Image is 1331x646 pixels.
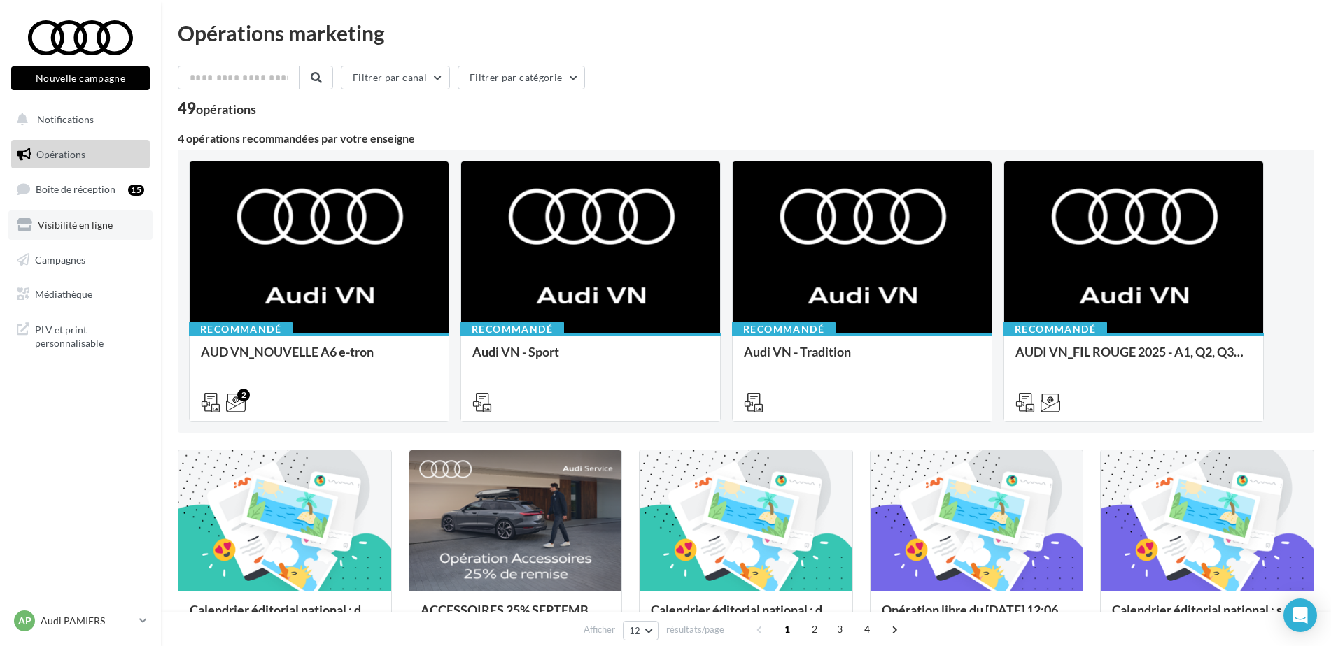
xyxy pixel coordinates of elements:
span: 3 [829,618,851,640]
span: Médiathèque [35,288,92,300]
div: Audi VN - Tradition [744,345,980,373]
a: Médiathèque [8,280,153,309]
button: Notifications [8,105,147,134]
a: AP Audi PAMIERS [11,608,150,634]
a: Campagnes [8,245,153,275]
span: AP [18,614,31,628]
span: 12 [629,625,641,636]
span: 2 [803,618,826,640]
div: Calendrier éditorial national : du 02.09 au 09.09 [651,603,841,631]
div: Opérations marketing [178,22,1314,43]
button: Nouvelle campagne [11,66,150,90]
div: Recommandé [1003,322,1107,337]
span: 1 [776,618,798,640]
span: Visibilité en ligne [38,219,113,231]
button: Filtrer par canal [341,66,450,89]
div: Recommandé [189,322,293,337]
span: 4 [856,618,878,640]
a: Opérations [8,140,153,169]
div: 4 opérations recommandées par votre enseigne [178,133,1314,144]
div: AUD VN_NOUVELLE A6 e-tron [201,345,437,373]
div: AUDI VN_FIL ROUGE 2025 - A1, Q2, Q3, Q5 et Q4 e-tron [1015,345,1252,373]
div: 2 [237,389,250,401]
a: PLV et print personnalisable [8,315,153,356]
div: Opération libre du [DATE] 12:06 [882,603,1072,631]
div: opérations [196,103,256,115]
span: Notifications [37,113,94,125]
div: Open Intercom Messenger [1283,598,1317,632]
div: Audi VN - Sport [472,345,709,373]
div: Recommandé [732,322,836,337]
div: ACCESSOIRES 25% SEPTEMBRE - AUDI SERVICE [421,603,611,631]
div: Calendrier éditorial national : du 02.09 au 09.09 [190,603,380,631]
span: Campagnes [35,253,85,265]
div: Calendrier éditorial national : semaine du 25.08 au 31.08 [1112,603,1302,631]
span: résultats/page [666,623,724,636]
div: 15 [128,185,144,196]
span: Afficher [584,623,615,636]
button: Filtrer par catégorie [458,66,585,89]
p: Audi PAMIERS [41,614,134,628]
span: Opérations [36,148,85,160]
span: PLV et print personnalisable [35,320,144,350]
div: 49 [178,101,256,116]
a: Boîte de réception15 [8,174,153,204]
div: Recommandé [460,322,564,337]
a: Visibilité en ligne [8,210,153,240]
span: Boîte de réception [36,183,115,195]
button: 12 [623,621,659,640]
